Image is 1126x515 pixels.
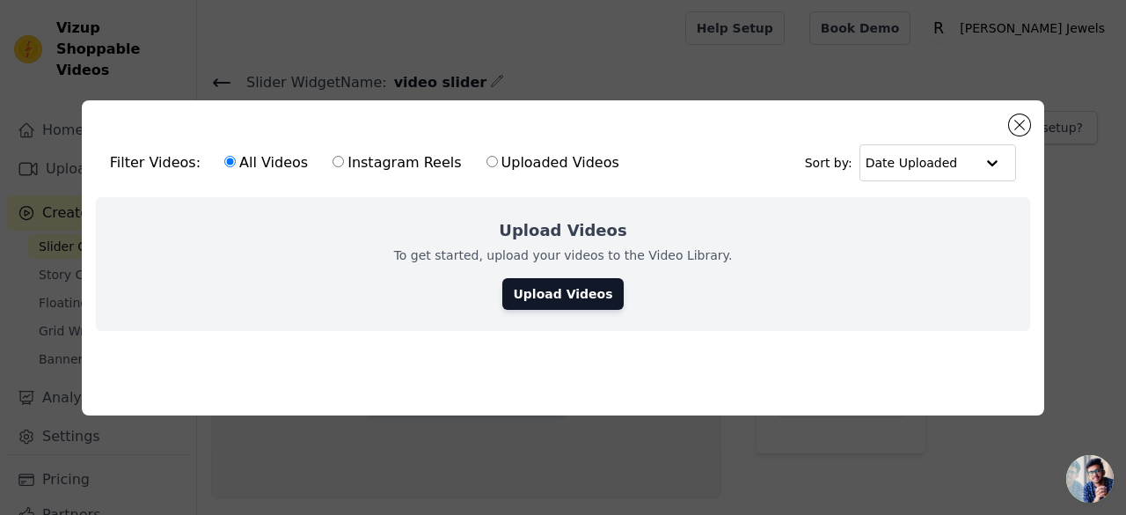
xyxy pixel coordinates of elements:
[486,151,620,174] label: Uploaded Videos
[394,246,733,264] p: To get started, upload your videos to the Video Library.
[110,143,629,183] div: Filter Videos:
[502,278,623,310] a: Upload Videos
[332,151,462,174] label: Instagram Reels
[1066,455,1114,503] div: Open chat
[1009,114,1030,136] button: Close modal
[499,218,626,243] h2: Upload Videos
[805,144,1017,181] div: Sort by:
[223,151,309,174] label: All Videos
